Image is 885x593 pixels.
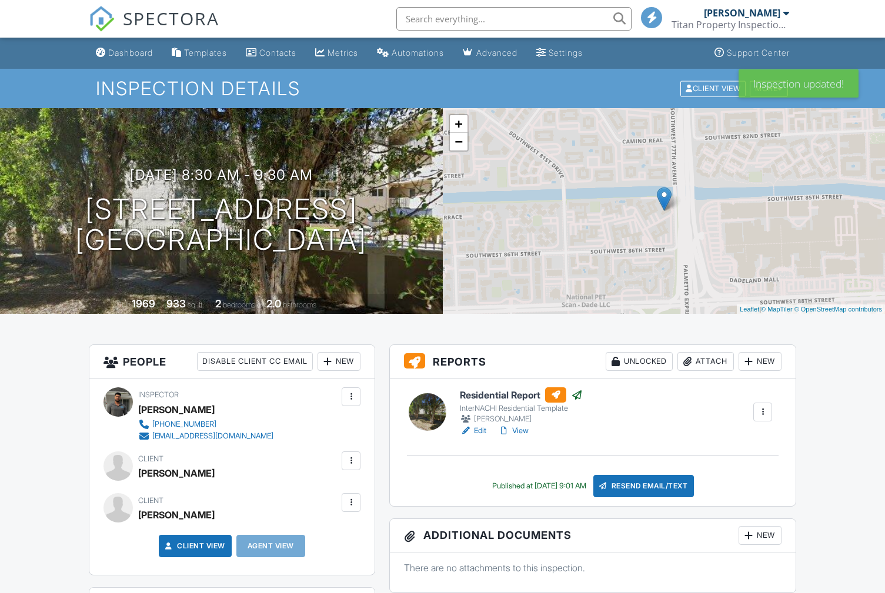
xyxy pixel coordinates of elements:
[91,42,158,64] a: Dashboard
[761,306,793,313] a: © MapTiler
[739,69,859,98] div: Inspection updated!
[310,42,363,64] a: Metrics
[215,297,221,310] div: 2
[138,506,215,524] div: [PERSON_NAME]
[460,387,583,425] a: Residential Report InterNACHI Residential Template [PERSON_NAME]
[476,48,517,58] div: Advanced
[672,19,789,31] div: Titan Property Inspections, inc
[390,345,796,378] h3: Reports
[197,352,313,371] div: Disable Client CC Email
[328,48,358,58] div: Metrics
[108,48,153,58] div: Dashboard
[392,48,444,58] div: Automations
[372,42,449,64] a: Automations (Basic)
[259,48,296,58] div: Contacts
[593,475,694,497] div: Resend Email/Text
[460,413,583,425] div: [PERSON_NAME]
[739,352,782,371] div: New
[606,352,673,371] div: Unlocked
[152,420,216,429] div: [PHONE_NUMBER]
[677,352,734,371] div: Attach
[458,42,522,64] a: Advanced
[138,454,163,463] span: Client
[184,48,227,58] div: Templates
[138,401,215,418] div: [PERSON_NAME]
[727,48,790,58] div: Support Center
[138,496,163,505] span: Client
[223,300,255,309] span: bedrooms
[89,345,375,378] h3: People
[266,297,281,310] div: 2.0
[318,352,360,371] div: New
[679,83,749,92] a: Client View
[283,300,316,309] span: bathrooms
[163,540,225,552] a: Client View
[89,6,115,32] img: The Best Home Inspection Software - Spectora
[680,81,746,96] div: Client View
[404,561,782,574] p: There are no attachments to this inspection.
[737,304,885,314] div: |
[117,300,130,309] span: Built
[75,194,367,256] h1: [STREET_ADDRESS] [GEOGRAPHIC_DATA]
[460,404,583,413] div: InterNACHI Residential Template
[450,133,467,150] a: Zoom out
[138,464,215,482] div: [PERSON_NAME]
[390,519,796,552] h3: Additional Documents
[167,42,232,64] a: Templates
[740,306,759,313] a: Leaflet
[166,297,186,310] div: 933
[241,42,301,64] a: Contacts
[532,42,587,64] a: Settings
[460,425,486,437] a: Edit
[450,115,467,133] a: Zoom in
[123,6,219,31] span: SPECTORA
[794,306,882,313] a: © OpenStreetMap contributors
[549,48,583,58] div: Settings
[498,425,529,437] a: View
[188,300,204,309] span: sq. ft.
[138,430,273,442] a: [EMAIL_ADDRESS][DOMAIN_NAME]
[492,481,586,491] div: Published at [DATE] 9:01 AM
[138,418,273,430] a: [PHONE_NUMBER]
[132,297,155,310] div: 1969
[460,387,583,403] h6: Residential Report
[89,16,219,41] a: SPECTORA
[739,526,782,545] div: New
[138,390,179,399] span: Inspector
[130,167,313,183] h3: [DATE] 8:30 am - 9:30 am
[710,42,794,64] a: Support Center
[152,431,273,441] div: [EMAIL_ADDRESS][DOMAIN_NAME]
[396,7,632,31] input: Search everything...
[96,78,789,99] h1: Inspection Details
[704,7,780,19] div: [PERSON_NAME]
